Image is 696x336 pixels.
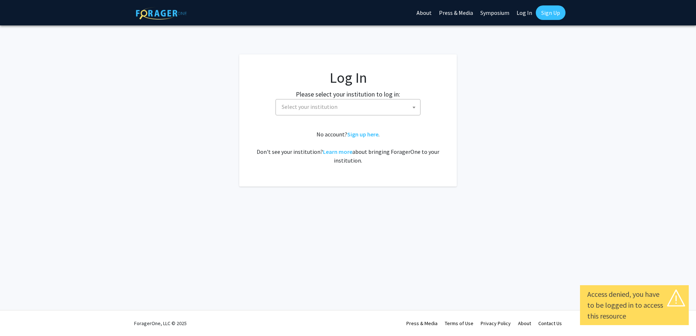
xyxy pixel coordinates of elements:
[275,99,420,115] span: Select your institution
[536,5,565,20] a: Sign Up
[296,89,400,99] label: Please select your institution to log in:
[518,320,531,327] a: About
[538,320,562,327] a: Contact Us
[406,320,438,327] a: Press & Media
[279,99,420,114] span: Select your institution
[323,148,352,155] a: Learn more about bringing ForagerOne to your institution
[254,69,442,86] h1: Log In
[282,103,337,110] span: Select your institution
[587,289,681,321] div: Access denied, you have to be logged in to access this resource
[254,130,442,165] div: No account? . Don't see your institution? about bringing ForagerOne to your institution.
[134,311,187,336] div: ForagerOne, LLC © 2025
[136,7,187,20] img: ForagerOne Logo
[445,320,473,327] a: Terms of Use
[481,320,511,327] a: Privacy Policy
[347,131,378,138] a: Sign up here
